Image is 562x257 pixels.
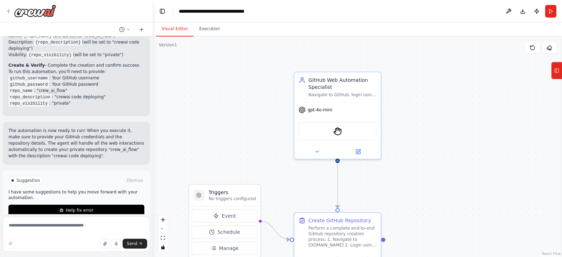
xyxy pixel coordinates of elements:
[8,100,49,107] code: repo_visibility
[8,52,144,58] li: Visibility: (will be set to "private")
[8,94,144,100] li: : "crewai code deploying"
[192,209,257,223] button: Event
[8,81,49,88] code: github_password
[217,229,240,236] span: Schedule
[8,94,52,100] code: repo_description
[308,107,332,113] span: gpt-4o-mini
[333,127,342,136] img: StagehandTool
[8,100,144,106] li: : "private"
[14,5,56,17] img: Logo
[158,215,168,224] button: zoom in
[159,42,177,48] div: Version 1
[66,207,93,213] span: Help fix error
[308,225,377,248] div: Perform a complete end-to-end GitHub repository creation process: 1. Navigate to [DOMAIN_NAME] 2....
[308,217,371,224] div: Create GitHub Repository
[192,242,257,255] button: Manage
[222,212,236,219] span: Event
[8,87,144,94] li: : "crew_ai_flow"
[136,25,147,34] button: Start a new chat
[17,178,40,183] span: Suggestion
[158,224,168,233] button: zoom out
[158,233,168,243] button: fit view
[8,75,144,81] li: : Your GitHub username
[308,77,377,91] div: GitHub Web Automation Specialist
[192,225,257,239] button: Schedule
[8,205,144,216] button: Help fix error
[100,239,110,249] button: Upload files
[294,72,381,159] div: GitHub Web Automation SpecialistNavigate to GitHub, login using provided credentials, and create ...
[8,75,49,81] code: github_username
[308,92,377,98] div: Navigate to GitHub, login using provided credentials, and create a new repository with the specif...
[8,20,144,58] li: - Navigate to the new repository page and fill in:
[8,63,45,68] strong: Create & Verify
[260,217,289,243] g: Edge from triggers to b78aa5c5-b3fb-46a1-8fda-82d91f835c0d
[158,215,168,252] div: React Flow controls
[8,88,34,94] code: repo_name
[111,239,121,249] button: Click to speak your automation idea
[34,39,82,46] code: {repo_description}
[156,22,194,37] button: Visual Editor
[6,239,15,249] button: Improve this prompt
[209,189,256,196] h3: Triggers
[179,8,268,15] nav: breadcrumb
[116,25,133,34] button: Switch to previous chat
[334,163,341,208] g: Edge from 564d4066-a59e-424c-8a66-14e2d0ba2d5f to b78aa5c5-b3fb-46a1-8fda-82d91f835c0d
[125,177,144,184] button: Dismiss
[158,243,168,252] button: toggle interactivity
[8,39,144,52] li: Description: (will be set to "crewai code deploying")
[209,196,256,202] p: No triggers configured
[8,189,144,200] p: I have some suggestions to help you move forward with your automation.
[8,81,144,87] li: : Your GitHub password
[8,127,144,159] p: The automation is now ready to run! When you execute it, make sure to provide your GitHub credent...
[194,22,226,37] button: Execution
[27,52,73,58] code: {repo_visibility}
[8,68,144,75] h2: To run this automation, you'll need to provide:
[8,62,144,68] li: - Complete the creation and confirm success
[127,241,137,246] span: Send
[542,252,561,256] a: React Flow attribution
[338,147,378,156] button: Open in side panel
[219,245,239,252] span: Manage
[157,6,167,16] button: Hide left sidebar
[123,239,147,249] button: Send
